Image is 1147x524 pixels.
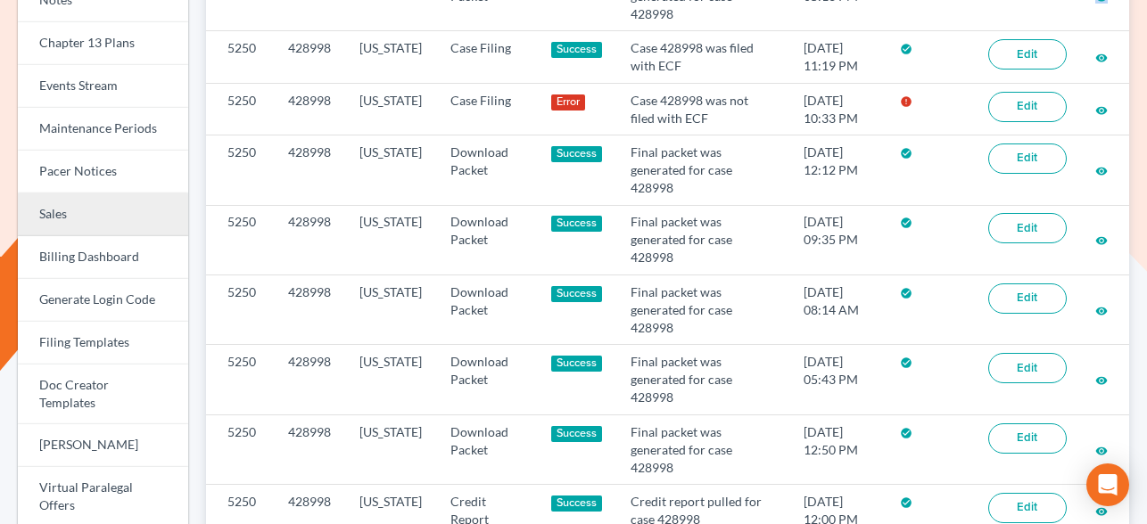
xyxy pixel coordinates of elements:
[789,135,886,205] td: [DATE] 12:12 PM
[551,495,603,512] div: Success
[616,31,789,83] td: Case 428998 was filed with ECF
[274,414,345,484] td: 428998
[900,147,912,160] i: check_circle
[274,83,345,135] td: 428998
[206,135,274,205] td: 5250
[789,275,886,345] td: [DATE] 08:14 AM
[345,414,436,484] td: [US_STATE]
[988,283,1067,314] a: Edit
[1095,102,1108,117] a: visibility
[616,135,789,205] td: Final packet was generated for case 428998
[206,31,274,83] td: 5250
[1095,104,1108,117] i: visibility
[436,83,536,135] td: Case Filing
[345,275,436,345] td: [US_STATE]
[988,39,1067,70] a: Edit
[1095,232,1108,247] a: visibility
[436,135,536,205] td: Download Packet
[616,414,789,484] td: Final packet was generated for case 428998
[616,345,789,414] td: Final packet was generated for case 428998
[18,22,188,65] a: Chapter 13 Plans
[1095,162,1108,177] a: visibility
[1095,305,1108,317] i: visibility
[436,205,536,274] td: Download Packet
[551,356,603,372] div: Success
[206,83,274,135] td: 5250
[900,43,912,55] i: check_circle
[988,213,1067,243] a: Edit
[551,42,603,58] div: Success
[345,205,436,274] td: [US_STATE]
[18,322,188,364] a: Filing Templates
[1095,302,1108,317] a: visibility
[900,95,912,108] i: error
[616,275,789,345] td: Final packet was generated for case 428998
[551,216,603,232] div: Success
[18,364,188,424] a: Doc Creator Templates
[18,151,188,193] a: Pacer Notices
[1095,445,1108,457] i: visibility
[18,424,188,467] a: [PERSON_NAME]
[789,414,886,484] td: [DATE] 12:50 PM
[18,108,188,151] a: Maintenance Periods
[345,135,436,205] td: [US_STATE]
[18,193,188,236] a: Sales
[988,493,1067,523] a: Edit
[436,345,536,414] td: Download Packet
[18,65,188,108] a: Events Stream
[206,414,274,484] td: 5250
[616,205,789,274] td: Final packet was generated for case 428998
[1086,463,1129,506] div: Open Intercom Messenger
[900,496,912,509] i: check_circle
[274,345,345,414] td: 428998
[789,345,886,414] td: [DATE] 05:43 PM
[436,275,536,345] td: Download Packet
[18,236,188,279] a: Billing Dashboard
[1095,374,1108,387] i: visibility
[551,94,586,111] div: Error
[345,83,436,135] td: [US_STATE]
[616,83,789,135] td: Case 428998 was not filed with ECF
[1095,165,1108,177] i: visibility
[1095,372,1108,387] a: visibility
[1095,503,1108,518] a: visibility
[988,92,1067,122] a: Edit
[274,275,345,345] td: 428998
[988,423,1067,454] a: Edit
[988,143,1067,174] a: Edit
[206,205,274,274] td: 5250
[551,426,603,442] div: Success
[345,345,436,414] td: [US_STATE]
[789,31,886,83] td: [DATE] 11:19 PM
[1095,505,1108,518] i: visibility
[206,275,274,345] td: 5250
[900,427,912,439] i: check_circle
[345,31,436,83] td: [US_STATE]
[1095,49,1108,64] a: visibility
[900,217,912,229] i: check_circle
[900,287,912,299] i: check_circle
[436,31,536,83] td: Case Filing
[436,414,536,484] td: Download Packet
[206,345,274,414] td: 5250
[789,205,886,274] td: [DATE] 09:35 PM
[900,356,912,369] i: check_circle
[274,135,345,205] td: 428998
[18,279,188,322] a: Generate Login Code
[988,353,1067,383] a: Edit
[789,83,886,135] td: [DATE] 10:33 PM
[274,31,345,83] td: 428998
[1095,52,1108,64] i: visibility
[274,205,345,274] td: 428998
[551,286,603,302] div: Success
[1095,234,1108,247] i: visibility
[1095,442,1108,457] a: visibility
[551,146,603,162] div: Success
